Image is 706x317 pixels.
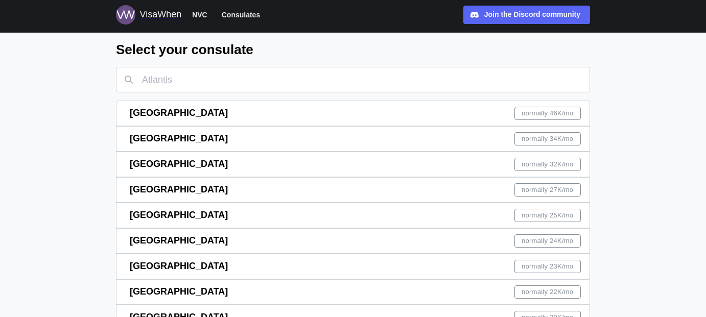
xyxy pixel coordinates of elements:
[130,159,228,169] span: [GEOGRAPHIC_DATA]
[522,158,573,170] span: normally 32K /mo
[116,279,590,305] a: [GEOGRAPHIC_DATA]normally 22K/mo
[116,228,590,254] a: [GEOGRAPHIC_DATA]normally 24K/mo
[130,108,228,118] span: [GEOGRAPHIC_DATA]
[222,9,260,21] span: Consulates
[130,235,228,246] span: [GEOGRAPHIC_DATA]
[116,254,590,279] a: [GEOGRAPHIC_DATA]normally 23K/mo
[130,261,228,271] span: [GEOGRAPHIC_DATA]
[116,101,590,126] a: [GEOGRAPHIC_DATA]normally 46K/mo
[130,133,228,143] span: [GEOGRAPHIC_DATA]
[130,210,228,220] span: [GEOGRAPHIC_DATA]
[139,8,181,22] div: VisaWhen
[116,152,590,177] a: [GEOGRAPHIC_DATA]normally 32K/mo
[522,209,573,222] span: normally 25K /mo
[522,286,573,298] span: normally 22K /mo
[522,184,573,196] span: normally 27K /mo
[116,177,590,203] a: [GEOGRAPHIC_DATA]normally 27K/mo
[130,184,228,194] span: [GEOGRAPHIC_DATA]
[484,9,580,20] div: Join the Discord community
[116,41,590,59] h2: Select your consulate
[192,9,207,21] span: NVC
[522,260,573,273] span: normally 23K /mo
[116,67,590,92] input: Atlantis
[187,8,212,21] button: NVC
[116,126,590,152] a: [GEOGRAPHIC_DATA]normally 34K/mo
[116,5,181,25] a: Logo for VisaWhen VisaWhen
[130,286,228,297] span: [GEOGRAPHIC_DATA]
[116,203,590,228] a: [GEOGRAPHIC_DATA]normally 25K/mo
[116,5,135,25] img: Logo for VisaWhen
[217,8,265,21] button: Consulates
[522,133,573,145] span: normally 34K /mo
[463,6,590,24] a: Join the Discord community
[522,235,573,247] span: normally 24K /mo
[522,107,573,119] span: normally 46K /mo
